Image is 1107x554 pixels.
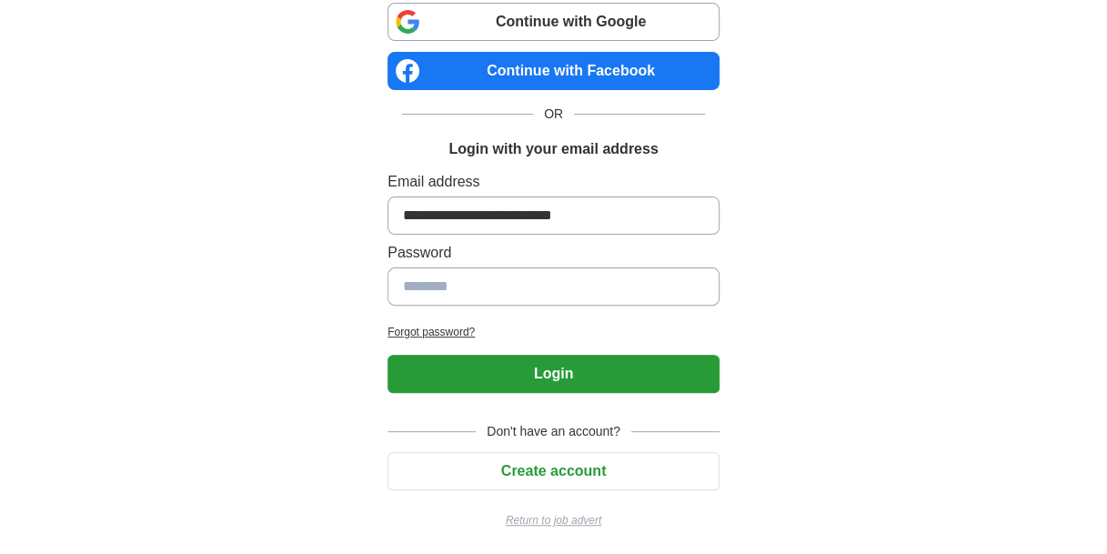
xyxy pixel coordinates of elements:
[387,355,720,393] button: Login
[387,52,720,90] a: Continue with Facebook
[387,452,720,490] button: Create account
[448,138,658,160] h1: Login with your email address
[387,242,720,264] label: Password
[476,422,631,441] span: Don't have an account?
[387,463,720,478] a: Create account
[533,105,574,124] span: OR
[387,512,720,529] a: Return to job advert
[387,171,720,193] label: Email address
[387,3,720,41] a: Continue with Google
[387,324,720,340] a: Forgot password?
